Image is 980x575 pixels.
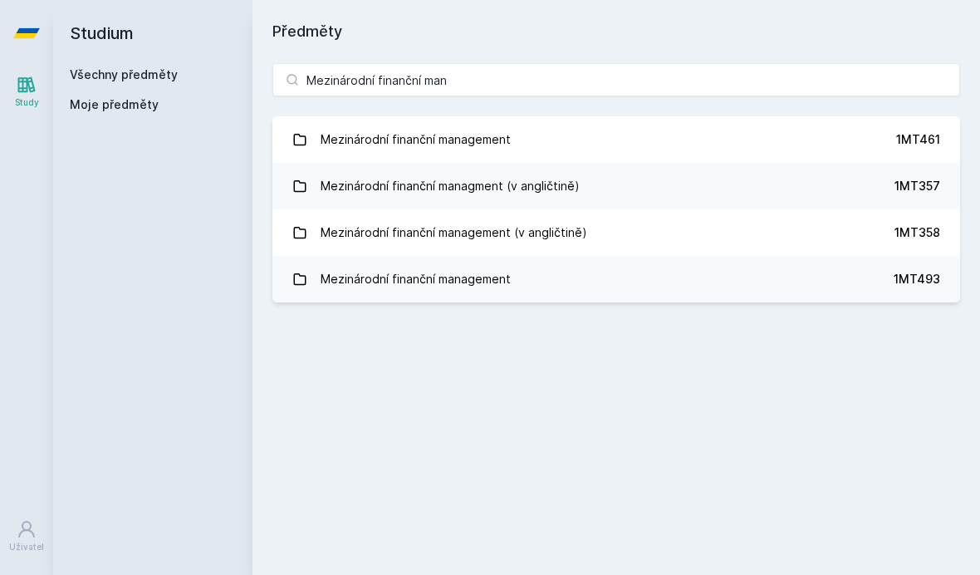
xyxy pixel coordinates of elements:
div: Mezinárodní finanční management [321,123,511,156]
h1: Předměty [272,20,960,43]
a: Uživatel [3,511,50,562]
a: Study [3,66,50,117]
div: 1MT357 [894,178,940,194]
input: Název nebo ident předmětu… [272,63,960,96]
div: Mezinárodní finanční managment (v angličtině) [321,170,580,203]
a: Mezinárodní finanční management 1MT493 [272,256,960,302]
a: Všechny předměty [70,67,178,81]
div: Study [15,96,39,109]
div: Mezinárodní finanční management (v angličtině) [321,216,587,249]
div: 1MT493 [894,271,940,287]
div: 1MT461 [896,131,940,148]
a: Mezinárodní finanční managment (v angličtině) 1MT357 [272,163,960,209]
div: 1MT358 [894,224,940,241]
span: Moje předměty [70,96,159,113]
div: Uživatel [9,541,44,553]
div: Mezinárodní finanční management [321,263,511,296]
a: Mezinárodní finanční management (v angličtině) 1MT358 [272,209,960,256]
a: Mezinárodní finanční management 1MT461 [272,116,960,163]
